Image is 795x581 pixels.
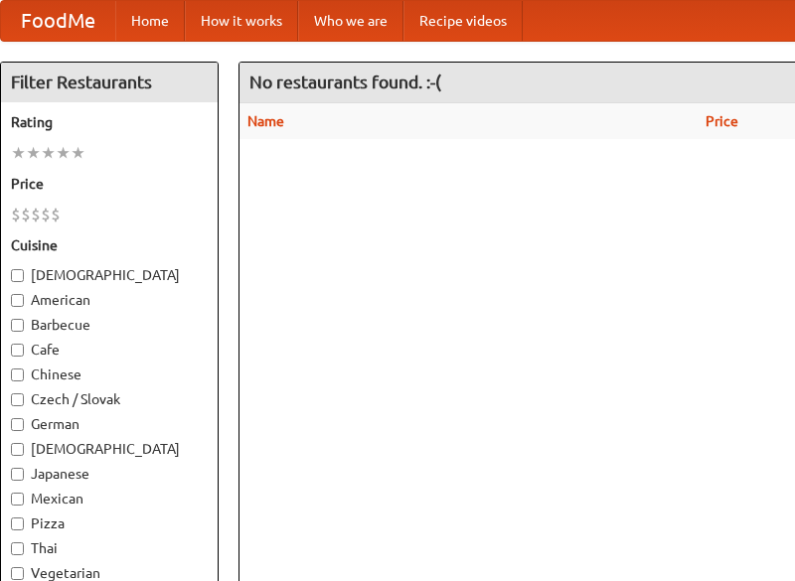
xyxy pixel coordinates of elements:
h5: Rating [11,112,208,132]
li: $ [11,204,21,225]
input: Mexican [11,493,24,506]
input: Pizza [11,517,24,530]
label: [DEMOGRAPHIC_DATA] [11,439,208,459]
li: $ [31,204,41,225]
label: Pizza [11,513,208,533]
input: American [11,294,24,307]
input: German [11,418,24,431]
label: Mexican [11,489,208,508]
a: Who we are [298,1,403,41]
h5: Cuisine [11,235,208,255]
label: Barbecue [11,315,208,335]
label: Czech / Slovak [11,389,208,409]
a: Name [247,113,284,129]
input: [DEMOGRAPHIC_DATA] [11,443,24,456]
h4: Filter Restaurants [1,63,218,102]
label: Thai [11,538,208,558]
label: Japanese [11,464,208,484]
input: Cafe [11,344,24,357]
li: $ [21,204,31,225]
a: Home [115,1,185,41]
li: ★ [71,142,85,164]
label: German [11,414,208,434]
li: ★ [41,142,56,164]
li: ★ [11,142,26,164]
a: Price [706,113,738,129]
input: [DEMOGRAPHIC_DATA] [11,269,24,282]
label: [DEMOGRAPHIC_DATA] [11,265,208,285]
a: Recipe videos [403,1,523,41]
label: Cafe [11,340,208,360]
label: Chinese [11,364,208,384]
li: $ [51,204,61,225]
a: FoodMe [1,1,115,41]
li: ★ [26,142,41,164]
input: Barbecue [11,319,24,332]
a: How it works [185,1,298,41]
input: Vegetarian [11,567,24,580]
label: American [11,290,208,310]
input: Czech / Slovak [11,393,24,406]
h5: Price [11,174,208,194]
li: $ [41,204,51,225]
input: Chinese [11,368,24,381]
li: ★ [56,142,71,164]
input: Japanese [11,468,24,481]
ng-pluralize: No restaurants found. :-( [249,73,441,91]
input: Thai [11,542,24,555]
